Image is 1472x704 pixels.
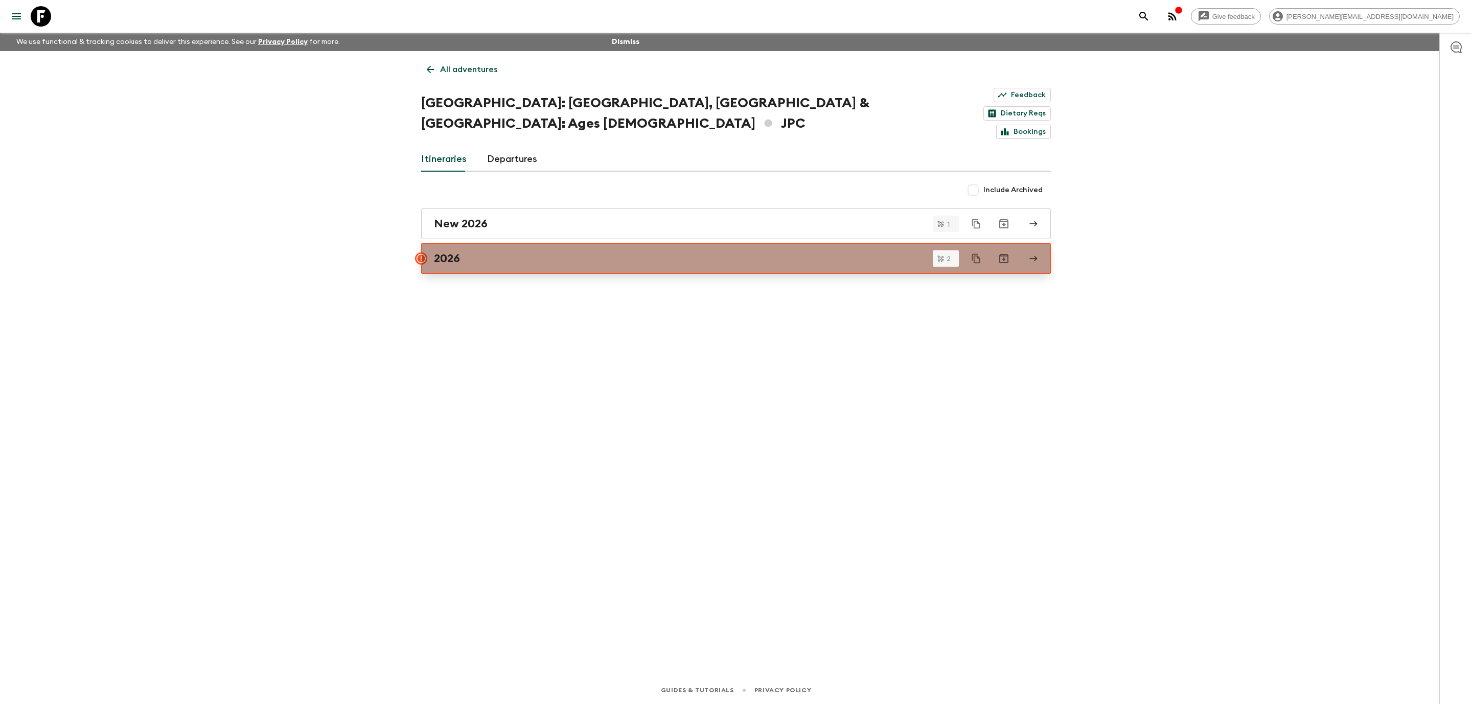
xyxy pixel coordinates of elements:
a: All adventures [421,59,503,80]
a: Departures [487,147,537,172]
h1: [GEOGRAPHIC_DATA]: [GEOGRAPHIC_DATA], [GEOGRAPHIC_DATA] & [GEOGRAPHIC_DATA]: Ages [DEMOGRAPHIC_DA... [421,93,929,134]
span: [PERSON_NAME][EMAIL_ADDRESS][DOMAIN_NAME] [1281,13,1459,20]
p: We use functional & tracking cookies to deliver this experience. See our for more. [12,33,344,51]
a: Privacy Policy [754,685,811,696]
a: Bookings [996,125,1051,139]
a: Dietary Reqs [983,106,1051,121]
div: [PERSON_NAME][EMAIL_ADDRESS][DOMAIN_NAME] [1269,8,1460,25]
a: Give feedback [1191,8,1261,25]
span: Give feedback [1207,13,1260,20]
button: menu [6,6,27,27]
h2: New 2026 [434,217,488,230]
a: Itineraries [421,147,467,172]
button: Archive [994,214,1014,234]
p: All adventures [440,63,497,76]
a: 2026 [421,243,1051,274]
span: 2 [941,255,957,262]
span: Include Archived [983,185,1043,195]
h2: 2026 [434,252,460,265]
button: Duplicate [967,215,985,233]
button: Duplicate [967,249,985,268]
a: Privacy Policy [258,38,308,45]
a: Feedback [994,88,1051,102]
a: New 2026 [421,208,1051,239]
button: search adventures [1134,6,1154,27]
button: Dismiss [609,35,642,49]
span: 1 [941,221,957,227]
a: Guides & Tutorials [661,685,734,696]
button: Archive [994,248,1014,269]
